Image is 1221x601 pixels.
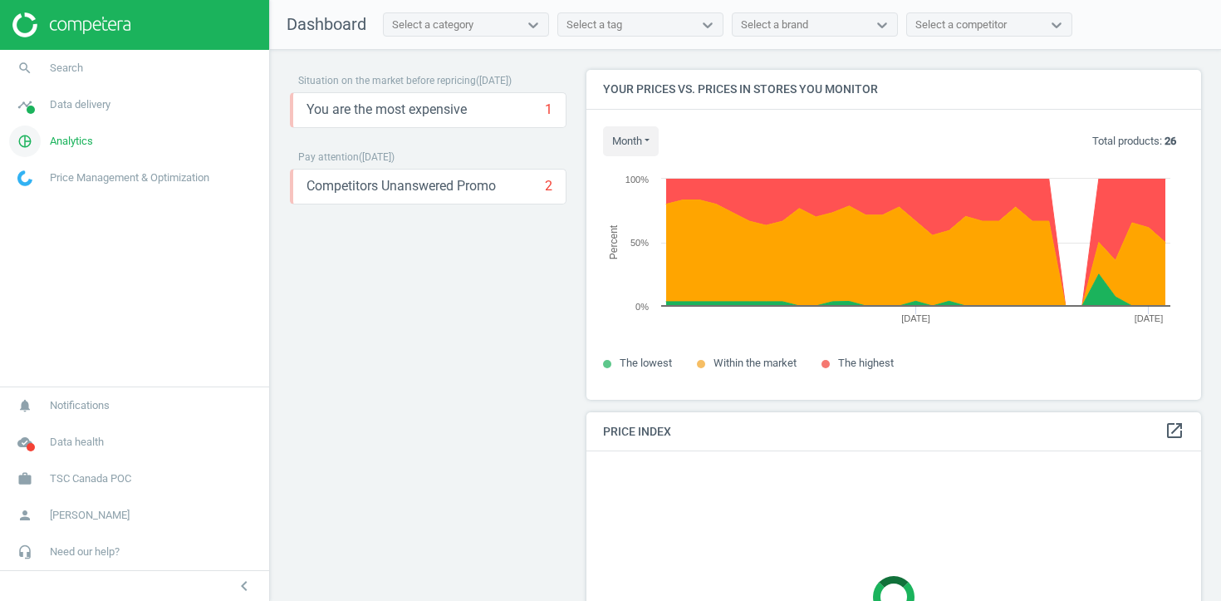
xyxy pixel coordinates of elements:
[713,357,797,369] span: Within the market
[915,17,1007,32] div: Select a competitor
[9,463,41,495] i: work
[9,52,41,84] i: search
[298,75,476,86] span: Situation on the market before repricing
[50,97,110,112] span: Data delivery
[1135,313,1164,323] tspan: [DATE]
[306,101,467,119] span: You are the most expensive
[1092,134,1176,149] p: Total products:
[50,61,83,76] span: Search
[50,544,120,559] span: Need our help?
[586,412,1201,451] h4: Price Index
[9,390,41,421] i: notifications
[359,151,395,163] span: ( [DATE] )
[50,398,110,413] span: Notifications
[625,175,649,185] text: 100%
[9,536,41,568] i: headset_mic
[50,134,93,149] span: Analytics
[603,126,659,156] button: month
[287,14,366,34] span: Dashboard
[50,435,104,450] span: Data health
[741,17,808,32] div: Select a brand
[476,75,512,86] span: ( [DATE] )
[9,126,41,157] i: pie_chart_outlined
[298,151,359,163] span: Pay attention
[635,302,649,312] text: 0%
[9,89,41,121] i: timeline
[50,471,131,486] span: TSC Canada POC
[50,508,130,523] span: [PERSON_NAME]
[1165,135,1176,147] b: 26
[223,575,265,597] button: chevron_left
[608,224,620,259] tspan: Percent
[234,576,254,596] i: chevron_left
[17,170,32,186] img: wGWNvw8QSZomAAAAABJRU5ErkJggg==
[630,238,649,248] text: 50%
[1165,421,1184,441] i: open_in_new
[306,177,496,195] span: Competitors Unanswered Promo
[9,426,41,458] i: cloud_done
[545,177,552,195] div: 2
[566,17,622,32] div: Select a tag
[586,70,1201,109] h4: Your prices vs. prices in stores you monitor
[901,313,930,323] tspan: [DATE]
[9,500,41,531] i: person
[838,357,894,369] span: The highest
[12,12,130,37] img: ajHJNr6hYgQAAAAASUVORK5CYII=
[545,101,552,119] div: 1
[392,17,473,32] div: Select a category
[1165,421,1184,442] a: open_in_new
[50,170,209,185] span: Price Management & Optimization
[620,357,672,369] span: The lowest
